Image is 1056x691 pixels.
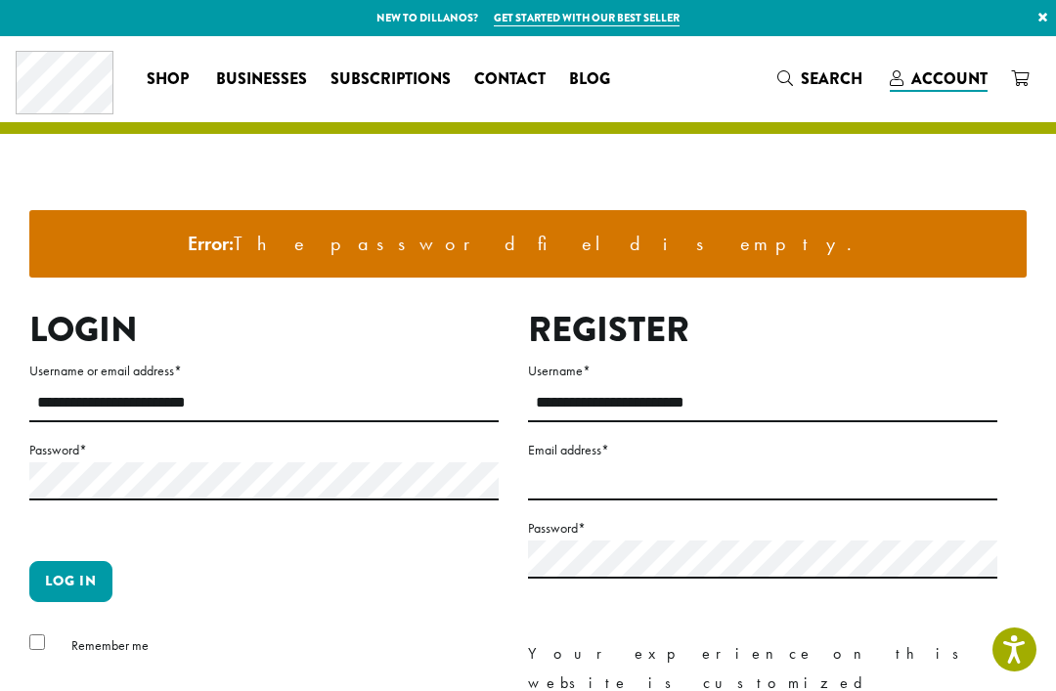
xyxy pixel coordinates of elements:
h2: Register [528,309,997,351]
label: Email address [528,438,997,462]
span: Businesses [216,67,307,92]
span: Search [801,67,862,90]
span: Account [911,67,988,90]
label: Password [29,438,499,462]
span: Contact [474,67,546,92]
label: Username or email address [29,359,499,383]
h2: Login [29,309,499,351]
span: Remember me [71,636,149,654]
strong: Error: [188,231,234,256]
a: Get started with our best seller [494,10,680,26]
a: Shop [135,64,204,95]
span: Subscriptions [330,67,451,92]
a: Search [766,63,878,95]
label: Password [528,516,997,540]
li: The password field is empty. [45,226,1011,263]
span: Shop [147,67,189,92]
button: Log in [29,561,112,602]
span: Blog [569,67,610,92]
label: Username [528,359,997,383]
